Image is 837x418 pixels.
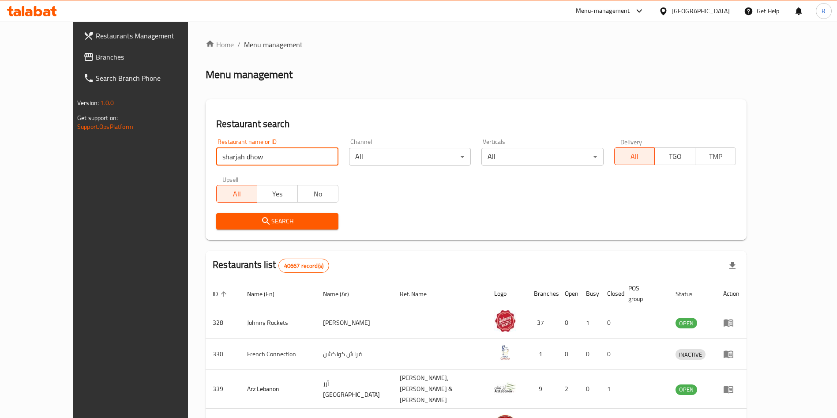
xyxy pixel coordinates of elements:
[76,68,213,89] a: Search Branch Phone
[206,39,234,50] a: Home
[579,370,600,409] td: 0
[494,310,516,332] img: Johnny Rockets
[96,52,206,62] span: Branches
[77,97,99,109] span: Version:
[600,339,621,370] td: 0
[695,147,736,165] button: TMP
[579,307,600,339] td: 1
[723,349,739,359] div: Menu
[213,258,329,273] h2: Restaurants list
[676,384,697,395] span: OPEN
[600,280,621,307] th: Closed
[213,289,229,299] span: ID
[654,147,695,165] button: TGO
[672,6,730,16] div: [GEOGRAPHIC_DATA]
[676,384,697,395] div: OPEN
[558,370,579,409] td: 2
[222,176,239,182] label: Upsell
[96,73,206,83] span: Search Branch Phone
[699,150,732,163] span: TMP
[323,289,360,299] span: Name (Ar)
[261,188,294,200] span: Yes
[527,370,558,409] td: 9
[393,370,488,409] td: [PERSON_NAME],[PERSON_NAME] & [PERSON_NAME]
[576,6,630,16] div: Menu-management
[494,341,516,363] img: French Connection
[658,150,692,163] span: TGO
[206,339,240,370] td: 330
[558,280,579,307] th: Open
[206,370,240,409] td: 339
[316,307,393,339] td: [PERSON_NAME]
[676,318,697,328] span: OPEN
[100,97,114,109] span: 1.0.0
[628,283,658,304] span: POS group
[240,339,316,370] td: French Connection
[558,339,579,370] td: 0
[206,68,293,82] h2: Menu management
[297,185,338,203] button: No
[278,259,329,273] div: Total records count
[618,150,652,163] span: All
[216,213,338,230] button: Search
[240,307,316,339] td: Johnny Rockets
[527,307,558,339] td: 37
[822,6,826,16] span: R
[216,148,338,166] input: Search for restaurant name or ID..
[316,370,393,409] td: أرز [GEOGRAPHIC_DATA]
[600,370,621,409] td: 1
[216,185,257,203] button: All
[257,185,298,203] button: Yes
[247,289,286,299] span: Name (En)
[579,280,600,307] th: Busy
[76,25,213,46] a: Restaurants Management
[244,39,303,50] span: Menu management
[527,339,558,370] td: 1
[579,339,600,370] td: 0
[76,46,213,68] a: Branches
[216,117,736,131] h2: Restaurant search
[349,148,471,166] div: All
[558,307,579,339] td: 0
[676,350,706,360] span: INACTIVE
[481,148,603,166] div: All
[77,121,133,132] a: Support.OpsPlatform
[400,289,438,299] span: Ref. Name
[723,317,739,328] div: Menu
[223,216,331,227] span: Search
[316,339,393,370] td: فرنش كونكشن
[301,188,335,200] span: No
[77,112,118,124] span: Get support on:
[206,307,240,339] td: 328
[494,377,516,399] img: Arz Lebanon
[716,280,747,307] th: Action
[614,147,655,165] button: All
[240,370,316,409] td: Arz Lebanon
[279,262,329,270] span: 40667 record(s)
[723,384,739,395] div: Menu
[600,307,621,339] td: 0
[220,188,254,200] span: All
[96,30,206,41] span: Restaurants Management
[487,280,527,307] th: Logo
[527,280,558,307] th: Branches
[620,139,642,145] label: Delivery
[676,289,704,299] span: Status
[206,39,747,50] nav: breadcrumb
[237,39,240,50] li: /
[722,255,743,276] div: Export file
